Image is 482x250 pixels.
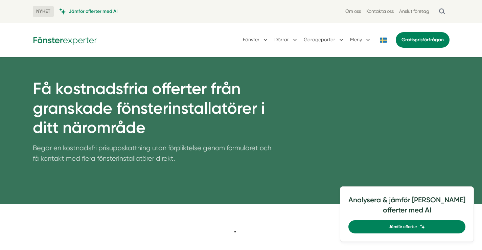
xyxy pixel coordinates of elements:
[399,8,429,15] a: Anslut företag
[348,220,465,233] a: Jämför offerter
[304,31,345,49] button: Garageportar
[59,8,118,15] a: Jämför offerter med AI
[389,224,417,230] span: Jämför offerter
[33,6,54,17] span: NYHET
[33,143,272,167] p: Begär en kostnadsfri prisuppskattning utan förpliktelse genom formuläret och få kontakt med flera...
[401,37,415,43] span: Gratis
[350,31,371,49] button: Meny
[274,31,298,49] button: Dörrar
[33,79,272,143] h1: Få kostnadsfria offerter från granskade fönsterinstallatörer i ditt närområde
[243,31,269,49] button: Fönster
[396,32,450,48] a: Gratisprisförfrågan
[69,8,118,15] span: Jämför offerter med AI
[366,8,394,15] a: Kontakta oss
[33,35,97,45] img: Fönsterexperter Logotyp
[348,195,465,220] h4: Analysera & jämför [PERSON_NAME] offerter med AI
[345,8,361,15] a: Om oss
